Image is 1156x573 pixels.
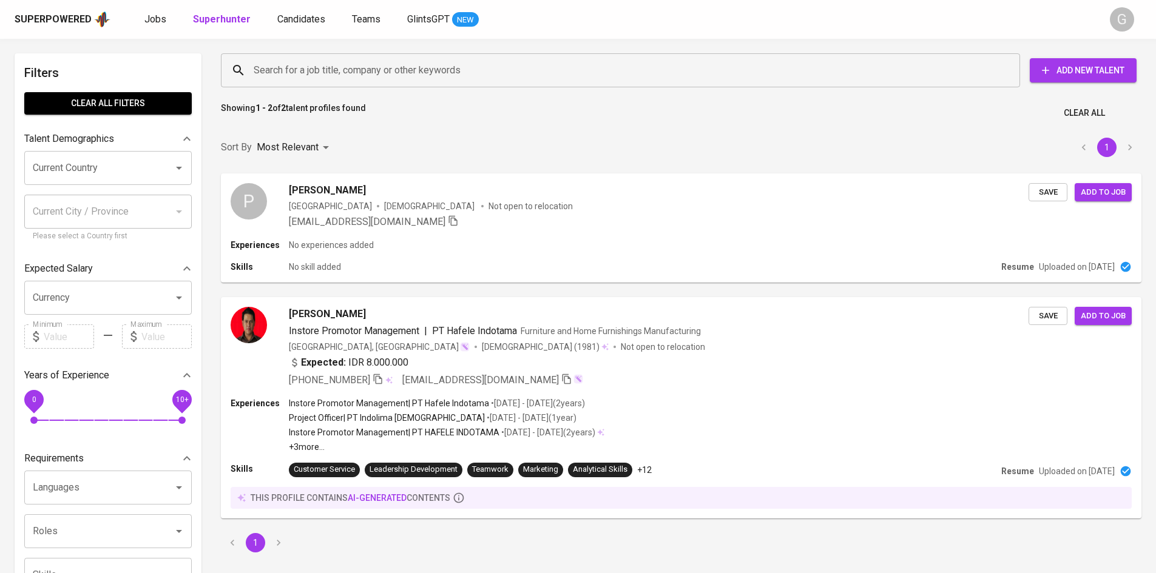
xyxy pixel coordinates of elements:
[251,492,450,504] p: this profile contains contents
[171,159,188,176] button: Open
[1075,307,1132,326] button: Add to job
[24,363,192,387] div: Years of Experience
[33,230,183,243] p: Please select a Country first
[1064,106,1105,121] span: Clear All
[432,325,517,337] span: PT Hafele Indotama
[289,183,366,198] span: [PERSON_NAME]
[231,239,289,251] p: Experiences
[1029,183,1067,202] button: Save
[15,13,92,27] div: Superpowered
[221,173,1141,283] a: P[PERSON_NAME][GEOGRAPHIC_DATA][DEMOGRAPHIC_DATA] Not open to relocation[EMAIL_ADDRESS][DOMAIN_NA...
[24,63,192,82] h6: Filters
[24,261,93,276] p: Expected Salary
[289,412,485,424] p: Project Officer | PT Indolima [DEMOGRAPHIC_DATA]
[15,10,110,28] a: Superpoweredapp logo
[521,326,701,336] span: Furniture and Home Furnishings Manufacturing
[1072,138,1141,157] nav: pagination navigation
[231,183,267,219] div: P
[1030,58,1137,82] button: Add New Talent
[257,136,333,159] div: Most Relevant
[452,14,479,26] span: NEW
[289,307,366,321] span: [PERSON_NAME]
[573,374,583,384] img: magic_wand.svg
[246,533,265,552] button: page 1
[289,341,470,353] div: [GEOGRAPHIC_DATA], [GEOGRAPHIC_DATA]
[289,374,370,386] span: [PHONE_NUMBER]
[1110,7,1134,32] div: G
[482,341,609,353] div: (1981)
[171,289,188,306] button: Open
[277,12,328,27] a: Candidates
[281,103,286,113] b: 2
[289,325,419,337] span: Instore Promotor Management
[144,12,169,27] a: Jobs
[289,355,408,370] div: IDR 8.000.000
[171,523,188,540] button: Open
[24,127,192,151] div: Talent Demographics
[289,216,445,227] span: [EMAIL_ADDRESS][DOMAIN_NAME]
[277,13,325,25] span: Candidates
[289,261,341,273] p: No skill added
[301,355,346,370] b: Expected:
[221,102,366,124] p: Showing of talent profiles found
[144,13,166,25] span: Jobs
[488,200,573,212] p: Not open to relocation
[485,412,576,424] p: • [DATE] - [DATE] ( 1 year )
[1081,309,1126,323] span: Add to job
[1039,261,1115,273] p: Uploaded on [DATE]
[289,200,372,212] div: [GEOGRAPHIC_DATA]
[289,397,489,409] p: Instore Promotor Management | PT Hafele Indotama
[24,368,109,383] p: Years of Experience
[1001,261,1034,273] p: Resume
[1097,138,1117,157] button: page 1
[171,479,188,496] button: Open
[255,103,272,113] b: 1 - 2
[231,307,267,343] img: e6f31cccb29462a60ab0809c5ecb2a29.jpg
[1039,465,1115,477] p: Uploaded on [DATE]
[384,200,476,212] span: [DEMOGRAPHIC_DATA]
[231,397,289,409] p: Experiences
[460,342,470,352] img: magic_wand.svg
[24,451,84,466] p: Requirements
[289,441,604,453] p: +3 more ...
[352,12,383,27] a: Teams
[1039,63,1127,78] span: Add New Talent
[1035,186,1061,199] span: Save
[1035,309,1061,323] span: Save
[621,341,705,353] p: Not open to relocation
[407,13,450,25] span: GlintsGPT
[637,464,652,476] p: +12
[573,464,627,475] div: Analytical Skills
[231,261,289,273] p: Skills
[44,324,94,349] input: Value
[407,12,479,27] a: GlintsGPT NEW
[1001,465,1034,477] p: Resume
[370,464,458,475] div: Leadership Development
[221,140,252,155] p: Sort By
[24,132,114,146] p: Talent Demographics
[472,464,509,475] div: Teamwork
[221,297,1141,518] a: [PERSON_NAME]Instore Promotor Management|PT Hafele IndotamaFurniture and Home Furnishings Manufac...
[221,533,290,552] nav: pagination navigation
[402,374,559,386] span: [EMAIL_ADDRESS][DOMAIN_NAME]
[193,13,251,25] b: Superhunter
[1029,307,1067,326] button: Save
[482,341,574,353] span: [DEMOGRAPHIC_DATA]
[348,493,407,503] span: AI-generated
[352,13,380,25] span: Teams
[289,239,374,251] p: No experiences added
[24,256,192,281] div: Expected Salary
[24,446,192,471] div: Requirements
[489,397,585,409] p: • [DATE] - [DATE] ( 2 years )
[523,464,558,475] div: Marketing
[175,395,188,404] span: 10+
[32,395,36,404] span: 0
[424,324,427,338] span: |
[141,324,192,349] input: Value
[231,463,289,475] p: Skills
[24,92,192,115] button: Clear All filters
[289,426,499,438] p: Instore Promotor Management | PT HAFELE INDOTAMA
[257,140,319,155] p: Most Relevant
[94,10,110,28] img: app logo
[1059,102,1110,124] button: Clear All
